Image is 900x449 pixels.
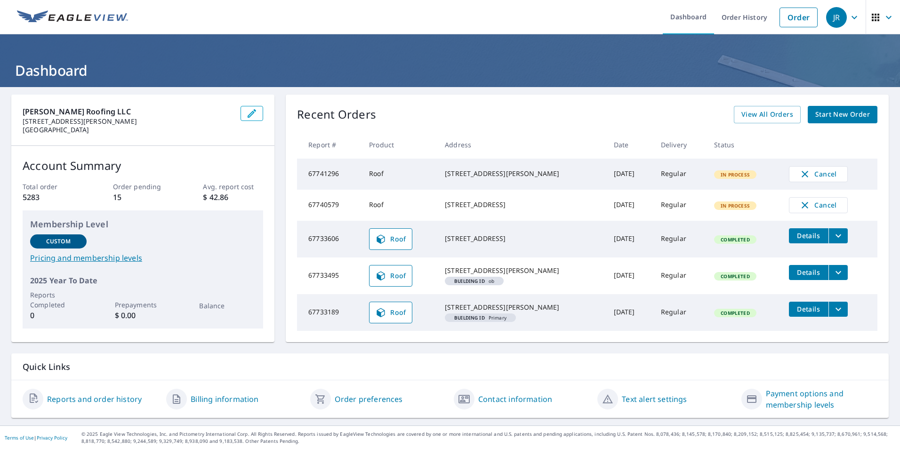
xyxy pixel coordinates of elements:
[23,361,877,373] p: Quick Links
[707,131,781,159] th: Status
[11,61,889,80] h1: Dashboard
[789,228,828,243] button: detailsBtn-67733606
[815,109,870,120] span: Start New Order
[445,303,599,312] div: [STREET_ADDRESS][PERSON_NAME]
[606,159,653,190] td: [DATE]
[30,218,256,231] p: Membership Level
[23,182,83,192] p: Total order
[437,131,606,159] th: Address
[297,190,362,221] td: 67740579
[375,307,406,318] span: Roof
[766,388,877,410] a: Payment options and membership levels
[799,168,838,180] span: Cancel
[454,315,485,320] em: Building ID
[191,393,258,405] a: Billing information
[828,265,848,280] button: filesDropdownBtn-67733495
[478,393,552,405] a: Contact information
[375,270,406,281] span: Roof
[297,106,376,123] p: Recent Orders
[23,157,263,174] p: Account Summary
[37,434,67,441] a: Privacy Policy
[81,431,895,445] p: © 2025 Eagle View Technologies, Inc. and Pictometry International Corp. All Rights Reserved. Repo...
[47,393,142,405] a: Reports and order history
[203,182,263,192] p: Avg. report cost
[789,302,828,317] button: detailsBtn-67733189
[715,202,755,209] span: In Process
[297,131,362,159] th: Report #
[734,106,801,123] a: View All Orders
[799,200,838,211] span: Cancel
[606,257,653,294] td: [DATE]
[115,310,171,321] p: $ 0.00
[297,294,362,331] td: 67733189
[375,233,406,245] span: Roof
[23,117,233,126] p: [STREET_ADDRESS][PERSON_NAME]
[828,302,848,317] button: filesDropdownBtn-67733189
[715,310,755,316] span: Completed
[362,131,437,159] th: Product
[5,435,67,441] p: |
[779,8,818,27] a: Order
[715,171,755,178] span: In Process
[445,200,599,209] div: [STREET_ADDRESS]
[653,257,707,294] td: Regular
[795,268,823,277] span: Details
[445,266,599,275] div: [STREET_ADDRESS][PERSON_NAME]
[606,221,653,257] td: [DATE]
[606,190,653,221] td: [DATE]
[715,273,755,280] span: Completed
[795,231,823,240] span: Details
[454,279,485,283] em: Building ID
[297,221,362,257] td: 67733606
[653,190,707,221] td: Regular
[808,106,877,123] a: Start New Order
[449,279,500,283] span: ob
[199,301,256,311] p: Balance
[30,252,256,264] a: Pricing and membership levels
[622,393,687,405] a: Text alert settings
[445,169,599,178] div: [STREET_ADDRESS][PERSON_NAME]
[30,310,87,321] p: 0
[826,7,847,28] div: JR
[715,236,755,243] span: Completed
[369,228,412,250] a: Roof
[297,257,362,294] td: 67733495
[5,434,34,441] a: Terms of Use
[30,290,87,310] p: Reports Completed
[23,106,233,117] p: [PERSON_NAME] Roofing LLC
[369,302,412,323] a: Roof
[362,190,437,221] td: Roof
[335,393,403,405] a: Order preferences
[113,192,173,203] p: 15
[653,294,707,331] td: Regular
[362,159,437,190] td: Roof
[30,275,256,286] p: 2025 Year To Date
[795,305,823,313] span: Details
[653,131,707,159] th: Delivery
[741,109,793,120] span: View All Orders
[789,166,848,182] button: Cancel
[297,159,362,190] td: 67741296
[23,192,83,203] p: 5283
[203,192,263,203] p: $ 42.86
[828,228,848,243] button: filesDropdownBtn-67733606
[46,237,71,246] p: Custom
[17,10,128,24] img: EV Logo
[113,182,173,192] p: Order pending
[23,126,233,134] p: [GEOGRAPHIC_DATA]
[369,265,412,287] a: Roof
[445,234,599,243] div: [STREET_ADDRESS]
[115,300,171,310] p: Prepayments
[653,159,707,190] td: Regular
[789,265,828,280] button: detailsBtn-67733495
[606,294,653,331] td: [DATE]
[789,197,848,213] button: Cancel
[653,221,707,257] td: Regular
[449,315,512,320] span: Primary
[606,131,653,159] th: Date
